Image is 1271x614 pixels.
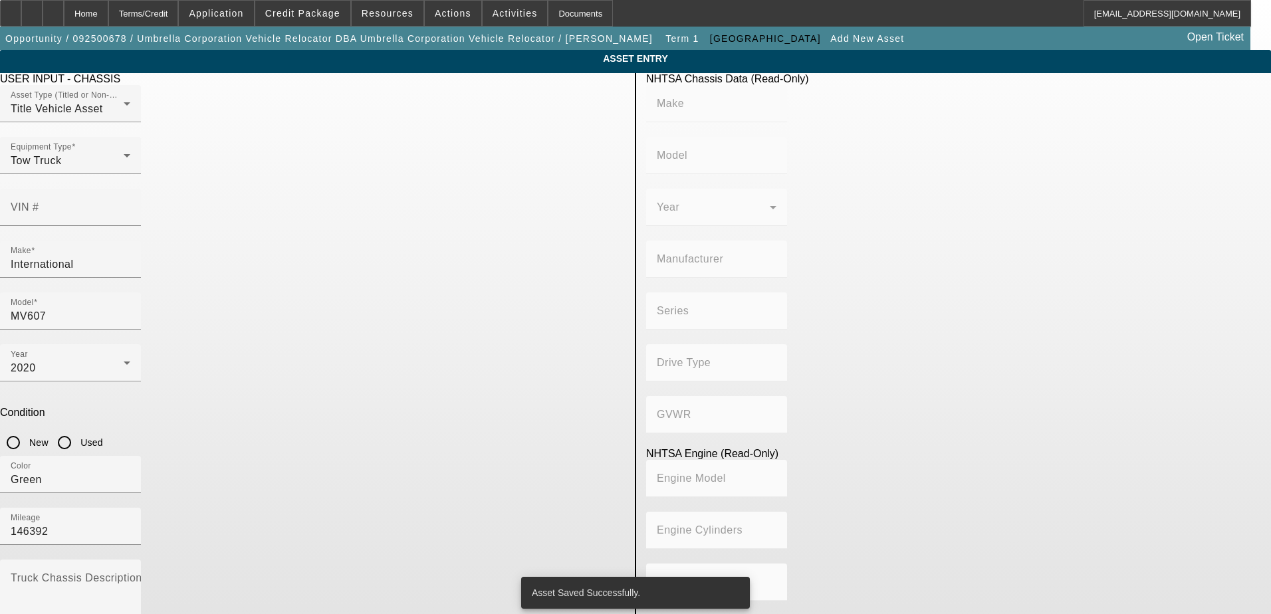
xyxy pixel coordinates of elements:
button: Resources [352,1,423,26]
button: Add New Asset [827,27,907,51]
button: Term 1 [661,27,703,51]
div: NHTSA Chassis Data (Read-Only) [646,73,1271,85]
mat-label: Year [657,201,679,213]
button: Activities [483,1,548,26]
label: Used [78,436,103,449]
mat-label: Equipment Type [11,143,72,152]
button: Credit Package [255,1,350,26]
mat-label: VIN # [11,201,39,213]
span: [GEOGRAPHIC_DATA] [710,33,821,44]
span: Activities [493,8,538,19]
mat-label: Engine Model [657,472,726,484]
span: 2020 [11,362,36,373]
mat-label: Model [657,150,687,161]
a: Open Ticket [1182,26,1249,49]
mat-label: Mileage [11,514,41,522]
span: Tow Truck [11,155,62,166]
button: Application [179,1,253,26]
label: New [27,436,49,449]
mat-label: Model [11,298,34,307]
span: Term 1 [665,33,699,44]
span: Actions [435,8,471,19]
mat-label: Drive Type [657,357,711,368]
mat-label: Make [657,98,684,109]
mat-label: Manufacturer [657,253,723,264]
mat-label: Truck Chassis Description (Describe the truck chassis only) [11,572,310,583]
mat-label: Engine Cylinders [657,524,743,536]
span: ASSET ENTRY [10,53,1261,64]
mat-label: Year [11,350,28,359]
div: NHTSA Engine (Read-Only) [646,448,1271,460]
mat-label: Series [657,305,689,316]
button: Actions [425,1,481,26]
mat-label: Asset Type (Titled or Non-Titled) [11,91,133,100]
span: Application [189,8,243,19]
span: Resources [362,8,413,19]
span: Credit Package [265,8,340,19]
span: Opportunity / 092500678 / Umbrella Corporation Vehicle Relocator DBA Umbrella Corporation Vehicle... [5,33,653,44]
span: Add New Asset [830,33,904,44]
button: [GEOGRAPHIC_DATA] [707,27,824,51]
mat-label: Make [11,247,31,255]
mat-label: GVWR [657,409,691,420]
div: Asset Saved Successfully. [521,577,745,609]
span: Title Vehicle Asset [11,103,103,114]
mat-label: Color [11,462,31,470]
